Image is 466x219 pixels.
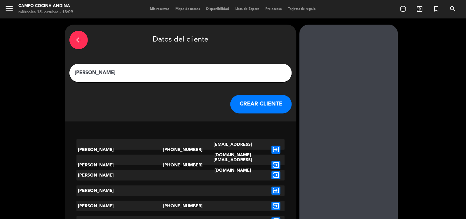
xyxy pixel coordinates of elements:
[76,185,163,196] div: [PERSON_NAME]
[449,5,457,13] i: search
[272,187,280,195] i: exit_to_app
[272,161,280,169] i: exit_to_app
[5,4,14,15] button: menu
[147,7,172,11] span: Mis reservas
[18,3,73,9] div: Campo Cocina Andina
[400,5,407,13] i: add_circle_outline
[163,201,198,211] div: [PHONE_NUMBER]
[172,7,203,11] span: Mapa de mesas
[285,7,319,11] span: Tarjetas de regalo
[272,146,280,154] i: exit_to_app
[198,155,268,176] div: [EMAIL_ADDRESS][DOMAIN_NAME]
[76,139,163,160] div: [PERSON_NAME]
[163,155,198,176] div: [PHONE_NUMBER]
[69,29,292,51] div: Datos del cliente
[262,7,285,11] span: Pre-acceso
[18,9,73,15] div: miércoles 15. octubre - 13:09
[5,4,14,13] i: menu
[272,171,280,179] i: exit_to_app
[76,201,163,211] div: [PERSON_NAME]
[75,36,82,44] i: arrow_back
[76,155,163,176] div: [PERSON_NAME]
[198,139,268,160] div: [EMAIL_ADDRESS][DOMAIN_NAME]
[272,202,280,210] i: exit_to_app
[203,7,232,11] span: Disponibilidad
[416,5,424,13] i: exit_to_app
[230,95,292,113] button: CREAR CLIENTE
[163,139,198,160] div: [PHONE_NUMBER]
[76,170,163,181] div: [PERSON_NAME]
[74,69,287,77] input: Escriba nombre, correo electrónico o número de teléfono...
[433,5,440,13] i: turned_in_not
[232,7,262,11] span: Lista de Espera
